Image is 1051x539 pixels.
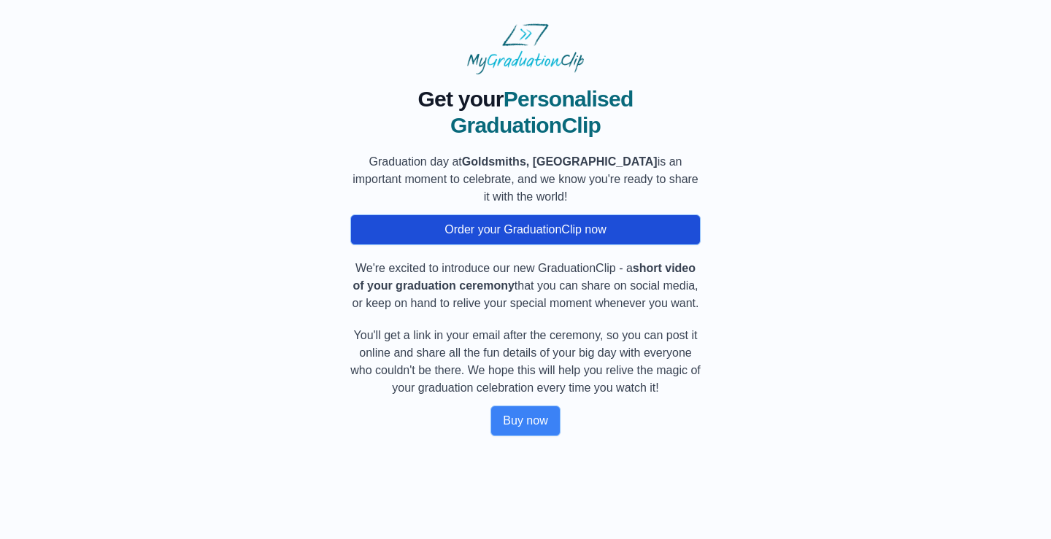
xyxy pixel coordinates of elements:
p: You'll get a link in your email after the ceremony, so you can post it online and share all the f... [350,327,701,397]
button: Buy now [490,406,560,436]
b: Goldsmiths, [GEOGRAPHIC_DATA] [462,155,658,168]
img: MyGraduationClip [467,23,584,74]
span: Get your [417,87,503,111]
b: short video of your graduation ceremony [353,262,696,292]
p: We're excited to introduce our new GraduationClip - a that you can share on social media, or keep... [350,260,701,312]
span: Personalised GraduationClip [450,87,634,137]
p: Graduation day at is an important moment to celebrate, and we know you're ready to share it with ... [350,153,701,206]
button: Order your GraduationClip now [350,214,701,245]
